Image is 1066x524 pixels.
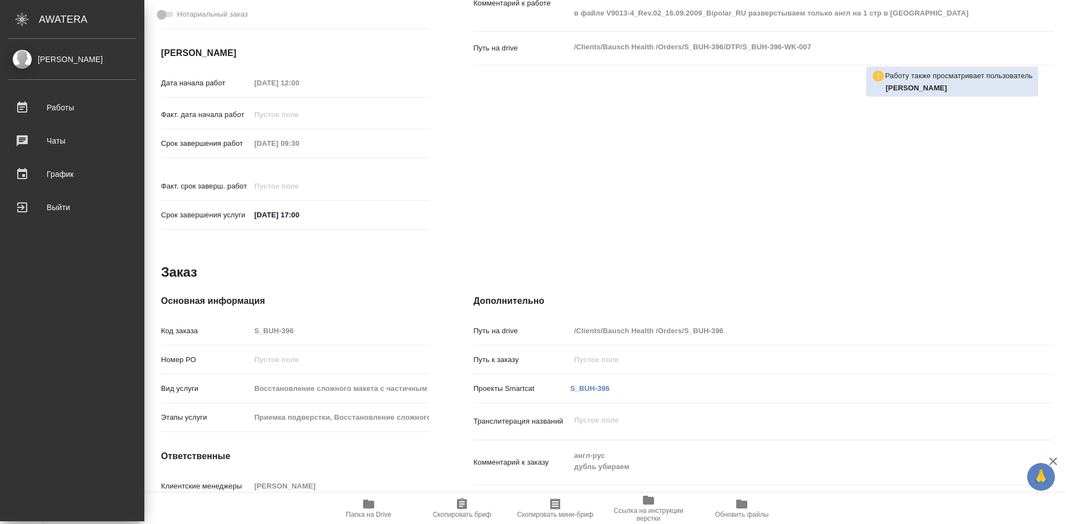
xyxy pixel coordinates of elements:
button: Папка на Drive [322,493,415,524]
button: Скопировать бриф [415,493,509,524]
p: Дата начала работ [161,78,250,89]
input: Пустое поле [570,352,1005,368]
input: Пустое поле [250,178,348,194]
input: Пустое поле [250,106,348,123]
h4: [PERSON_NAME] [161,47,429,60]
p: Путь на drive [474,325,570,337]
textarea: /Clients/Bausch Health /Orders/S_BUH-396/DTP/S_BUH-396-WK-007 [570,38,1005,57]
p: Транслитерация названий [474,416,570,427]
a: График [3,160,142,188]
button: Скопировать мини-бриф [509,493,602,524]
p: Комментарий к заказу [474,457,570,468]
div: AWATERA [39,8,144,30]
h4: Дополнительно [474,294,1054,308]
p: Код заказа [161,325,250,337]
a: Выйти [3,194,142,221]
span: Скопировать бриф [433,511,491,518]
input: Пустое поле [250,409,429,425]
div: [PERSON_NAME] [8,53,136,65]
div: Чаты [8,133,136,149]
p: Номер РО [161,354,250,365]
h4: Ответственные [161,450,429,463]
p: Клиентские менеджеры [161,481,250,492]
h2: Заказ [161,263,197,281]
p: Вид услуги [161,383,250,394]
div: Выйти [8,199,136,216]
span: Обновить файлы [715,511,769,518]
a: S_BUH-396 [570,384,610,393]
p: Проекты Smartcat [474,383,570,394]
button: Ссылка на инструкции верстки [602,493,695,524]
span: 🙏 [1032,465,1050,489]
input: ✎ Введи что-нибудь [250,207,348,223]
button: 🙏 [1027,463,1055,491]
input: Пустое поле [250,380,429,396]
div: График [8,166,136,182]
b: [PERSON_NAME] [886,84,947,92]
p: Путь к заказу [474,354,570,365]
span: Папка на Drive [346,511,391,518]
div: Работы [8,99,136,116]
p: Климентовский Константин [886,83,1033,94]
p: Путь на drive [474,43,570,54]
span: Ссылка на инструкции верстки [609,507,688,522]
p: Срок завершения работ [161,138,250,149]
input: Пустое поле [250,352,429,368]
h4: Основная информация [161,294,429,308]
input: Пустое поле [250,478,429,494]
textarea: англ-рус дубль убираем [570,446,1005,476]
p: Факт. срок заверш. работ [161,181,250,192]
p: Этапы услуги [161,412,250,423]
input: Пустое поле [570,323,1005,339]
input: Пустое поле [250,75,348,91]
span: Нотариальный заказ [177,9,248,20]
p: Работу также просматривает пользователь [885,70,1033,82]
input: Пустое поле [250,135,348,151]
span: Скопировать мини-бриф [517,511,593,518]
button: Обновить файлы [695,493,788,524]
input: Пустое поле [250,323,429,339]
p: Факт. дата начала работ [161,109,250,120]
a: Чаты [3,127,142,155]
a: Работы [3,94,142,121]
p: Срок завершения услуги [161,210,250,221]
